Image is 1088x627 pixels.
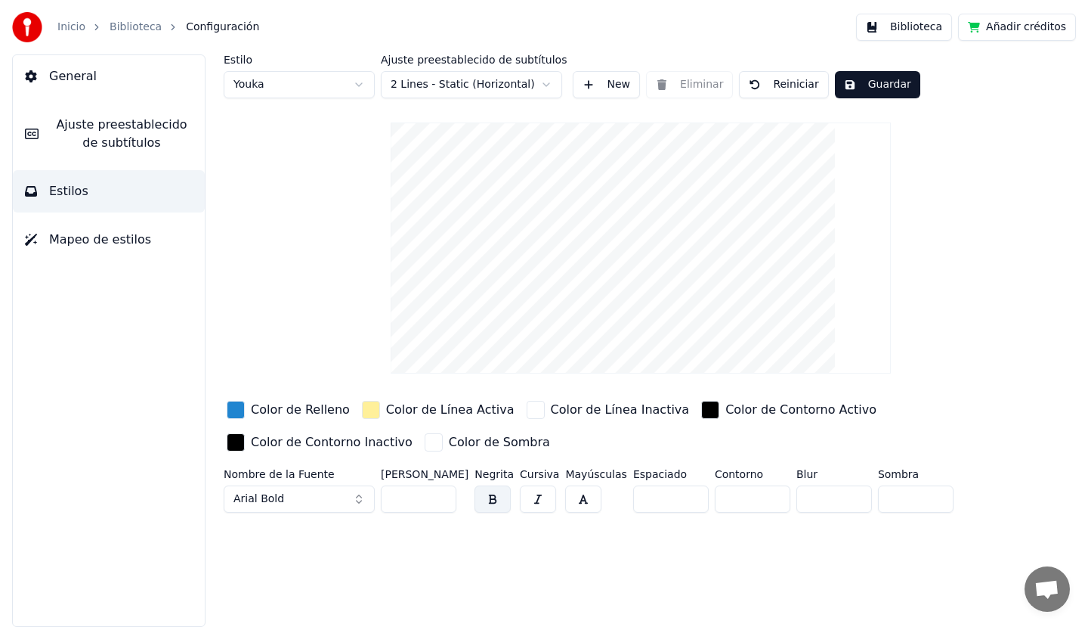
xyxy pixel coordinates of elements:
span: Ajuste preestablecido de subtítulos [51,116,193,152]
div: Color de Sombra [449,433,550,452]
label: [PERSON_NAME] [381,469,468,480]
button: Color de Línea Activa [359,398,518,422]
span: General [49,67,97,85]
a: Inicio [57,20,85,35]
label: Negrita [474,469,514,480]
label: Ajuste preestablecido de subtítulos [381,54,567,65]
a: Biblioteca [110,20,162,35]
div: Chat abierto [1025,566,1070,612]
button: Color de Contorno Inactivo [224,430,416,455]
label: Cursiva [520,469,559,480]
button: Color de Sombra [422,430,553,455]
div: Color de Contorno Inactivo [251,433,413,452]
div: Color de Contorno Activo [725,401,876,419]
label: Blur [796,469,872,480]
span: Estilos [49,182,88,200]
button: Guardar [835,71,920,98]
div: Color de Relleno [251,401,350,419]
button: Color de Relleno [224,398,353,422]
button: Mapeo de estilos [13,219,205,261]
label: Nombre de la Fuente [224,469,375,480]
span: Mapeo de estilos [49,231,151,249]
nav: breadcrumb [57,20,259,35]
button: Biblioteca [856,14,952,41]
button: New [573,71,640,98]
button: Color de Línea Inactiva [524,398,693,422]
label: Espaciado [633,469,709,480]
span: Arial Bold [233,492,284,507]
button: Color de Contorno Activo [698,398,879,422]
label: Contorno [715,469,790,480]
img: youka [12,12,42,42]
button: Ajuste preestablecido de subtítulos [13,104,205,164]
span: Configuración [186,20,259,35]
label: Sombra [878,469,954,480]
button: Añadir créditos [958,14,1076,41]
button: General [13,55,205,98]
div: Color de Línea Activa [386,401,515,419]
label: Mayúsculas [565,469,626,480]
button: Reiniciar [739,71,828,98]
div: Color de Línea Inactiva [551,401,690,419]
label: Estilo [224,54,375,65]
button: Estilos [13,170,205,213]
